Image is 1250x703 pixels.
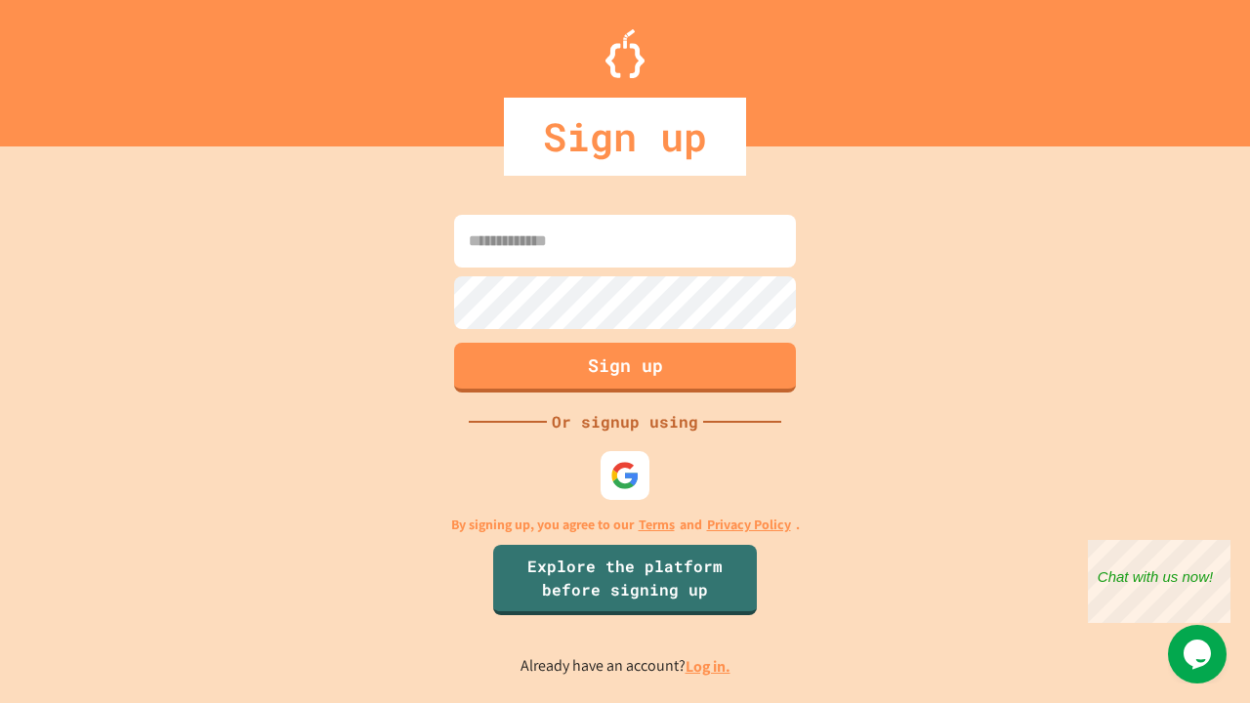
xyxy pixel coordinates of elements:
[521,654,730,679] p: Already have an account?
[686,656,730,677] a: Log in.
[454,343,796,393] button: Sign up
[610,461,640,490] img: google-icon.svg
[547,410,703,434] div: Or signup using
[1088,540,1230,623] iframe: chat widget
[504,98,746,176] div: Sign up
[639,515,675,535] a: Terms
[451,515,800,535] p: By signing up, you agree to our and .
[1168,625,1230,683] iframe: chat widget
[707,515,791,535] a: Privacy Policy
[493,545,757,615] a: Explore the platform before signing up
[605,29,645,78] img: Logo.svg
